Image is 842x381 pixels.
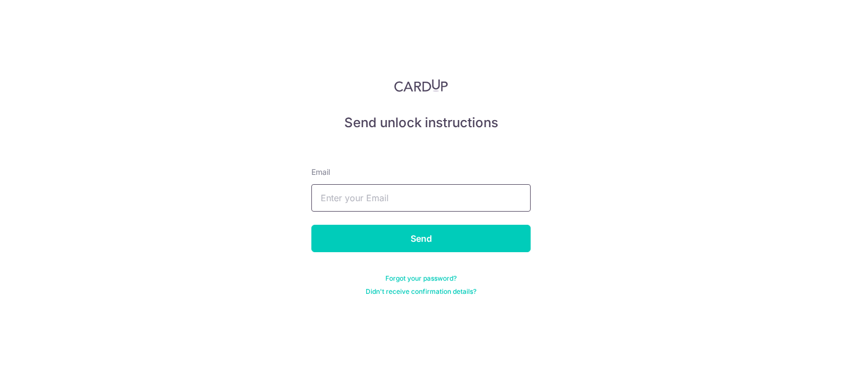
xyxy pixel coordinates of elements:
input: Enter your Email [311,184,531,212]
img: CardUp Logo [394,79,448,92]
h5: Send unlock instructions [311,114,531,132]
a: Forgot your password? [385,274,457,283]
a: Didn't receive confirmation details? [366,287,476,296]
input: Send [311,225,531,252]
span: translation missing: en.devise.label.Email [311,167,330,177]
